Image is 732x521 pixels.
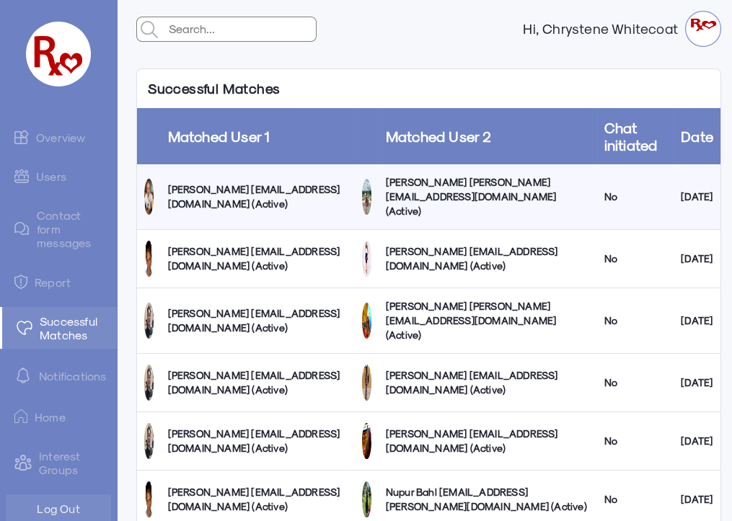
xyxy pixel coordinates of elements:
[362,365,371,401] img: b7m39czcgqcixj1zzano.jpg
[144,423,153,459] img: pjvyvowxrvuiatxqjqef.jpg
[681,128,713,145] a: Date
[168,182,348,211] div: [PERSON_NAME] [EMAIL_ADDRESS][DOMAIN_NAME] (Active)
[386,485,590,514] div: Nupur Bahl [EMAIL_ADDRESS][PERSON_NAME][DOMAIN_NAME] (Active)
[14,275,27,289] img: admin-ic-report.svg
[144,241,153,277] img: r4t4hiwimrejemy3pvd2.jpg
[604,492,667,507] div: No
[681,492,713,507] div: [DATE]
[362,241,371,277] img: mzlqokvl48ic6decponq.png
[14,367,32,384] img: notification-default-white.svg
[604,434,667,448] div: No
[604,313,667,328] div: No
[362,481,371,517] img: gsn3mg2ptoo7bnrskr4h.jpg
[168,306,348,335] div: [PERSON_NAME] [EMAIL_ADDRESS][DOMAIN_NAME] (Active)
[386,128,492,145] a: Matched User 2
[386,299,590,342] div: [PERSON_NAME] [PERSON_NAME][EMAIL_ADDRESS][DOMAIN_NAME] (Active)
[168,427,348,455] div: [PERSON_NAME] [EMAIL_ADDRESS][DOMAIN_NAME] (Active)
[681,313,713,328] div: [DATE]
[604,119,658,153] a: Chat initiated
[168,485,348,514] div: [PERSON_NAME] [EMAIL_ADDRESS][DOMAIN_NAME] (Active)
[144,179,153,215] img: nhkeyuls5owd4vg9meyw.png
[681,190,713,204] div: [DATE]
[523,22,685,36] strong: Hi, Chrystene Whitecoat
[362,423,371,459] img: mrtvsi1dlzgzgzjvviyg.jpg
[681,375,713,390] div: [DATE]
[386,175,590,218] div: [PERSON_NAME] [PERSON_NAME] [EMAIL_ADDRESS][DOMAIN_NAME] (Active)
[14,222,30,236] img: admin-ic-contact-message.svg
[604,375,667,390] div: No
[681,251,713,266] div: [DATE]
[386,368,590,397] div: [PERSON_NAME] [EMAIL_ADDRESS][DOMAIN_NAME] (Active)
[144,303,153,339] img: pjvyvowxrvuiatxqjqef.jpg
[137,69,291,108] p: Successful Matches
[165,17,316,40] input: Search...
[386,427,590,455] div: [PERSON_NAME] [EMAIL_ADDRESS][DOMAIN_NAME] (Active)
[362,179,371,215] img: oc88gou9bzjdhyjdpoli.jpg
[144,481,153,517] img: r4t4hiwimrejemy3pvd2.jpg
[168,368,348,397] div: [PERSON_NAME] [EMAIL_ADDRESS][DOMAIN_NAME] (Active)
[137,17,162,42] img: admin-search.svg
[604,190,667,204] div: No
[14,130,29,144] img: admin-ic-overview.svg
[14,454,32,471] img: intrestGropus.svg
[14,409,27,424] img: ic-home.png
[17,321,32,335] img: matched.svg
[362,303,371,339] img: ocdnwe51lurhbbun7sip.jpg
[168,128,270,145] a: Matched User 1
[144,365,153,401] img: pjvyvowxrvuiatxqjqef.jpg
[168,244,348,273] div: [PERSON_NAME] [EMAIL_ADDRESS][DOMAIN_NAME] (Active)
[681,434,713,448] div: [DATE]
[14,169,29,183] img: admin-ic-users.svg
[604,251,667,266] div: No
[386,244,590,273] div: [PERSON_NAME] [EMAIL_ADDRESS][DOMAIN_NAME] (Active)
